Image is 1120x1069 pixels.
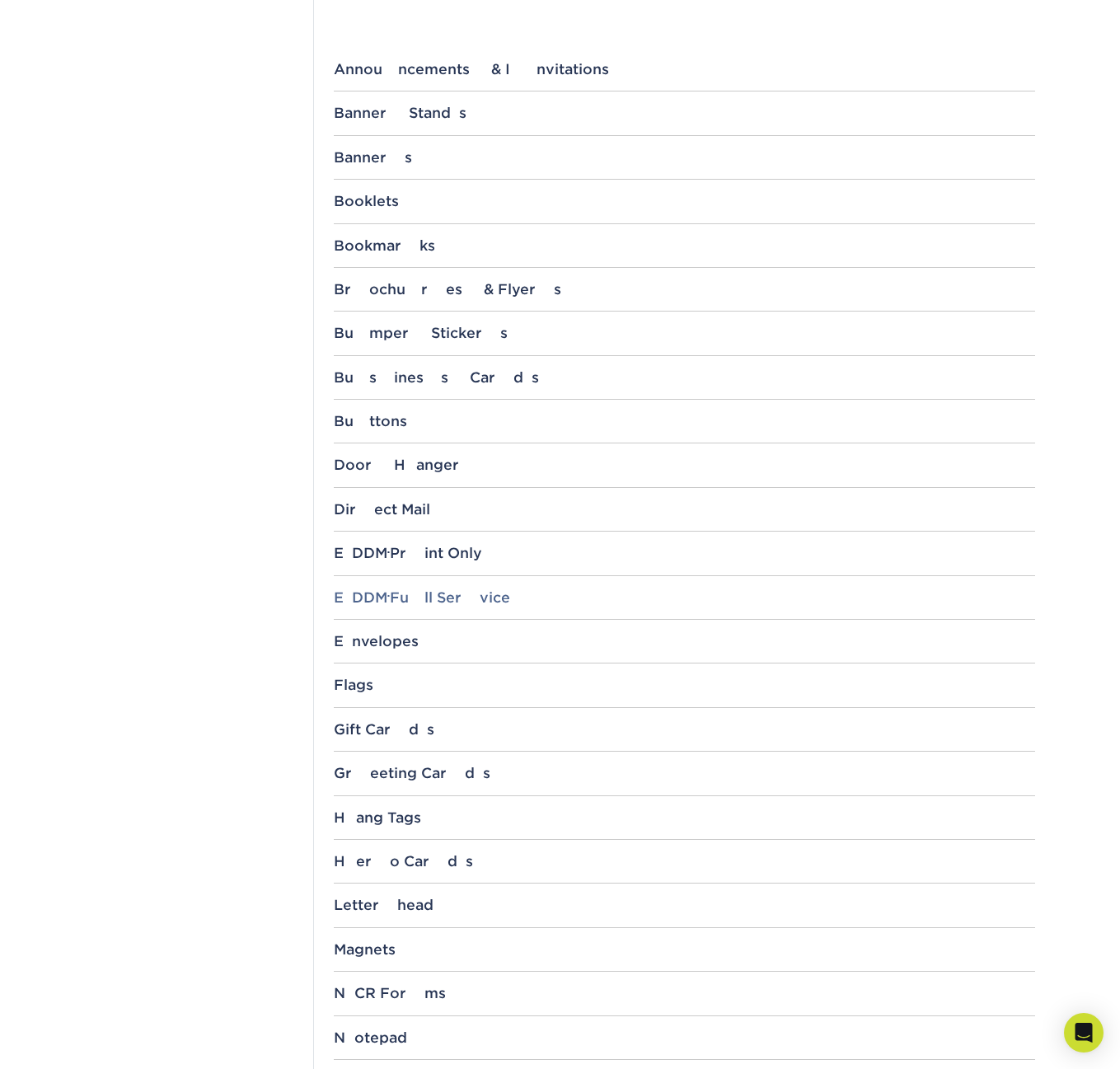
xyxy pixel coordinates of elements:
[334,589,1035,606] div: EDDM Full Service
[334,765,1035,781] div: Greeting Cards
[334,369,1035,386] div: Business Cards
[334,633,1035,649] div: Envelopes
[334,545,1035,561] div: EDDM Print Only
[334,941,1035,958] div: Magnets
[334,457,1035,473] div: Door Hanger
[334,1029,1035,1046] div: Notepad
[334,105,1035,121] div: Banner Stands
[334,149,1035,166] div: Banners
[387,550,390,557] small: ®
[334,501,1035,518] div: Direct Mail
[1064,1013,1104,1053] div: Open Intercom Messenger
[334,61,1035,77] div: Announcements & Invitations
[334,677,1035,693] div: Flags
[387,593,390,601] small: ®
[334,281,1035,298] div: Brochures & Flyers
[334,413,1035,429] div: Buttons
[334,809,1035,826] div: Hang Tags
[334,897,1035,913] div: Letterhead
[334,193,1035,209] div: Booklets
[334,985,1035,1001] div: NCR Forms
[334,325,1035,341] div: Bumper Stickers
[334,721,1035,738] div: Gift Cards
[334,853,1035,870] div: Hero Cards
[334,237,1035,254] div: Bookmarks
